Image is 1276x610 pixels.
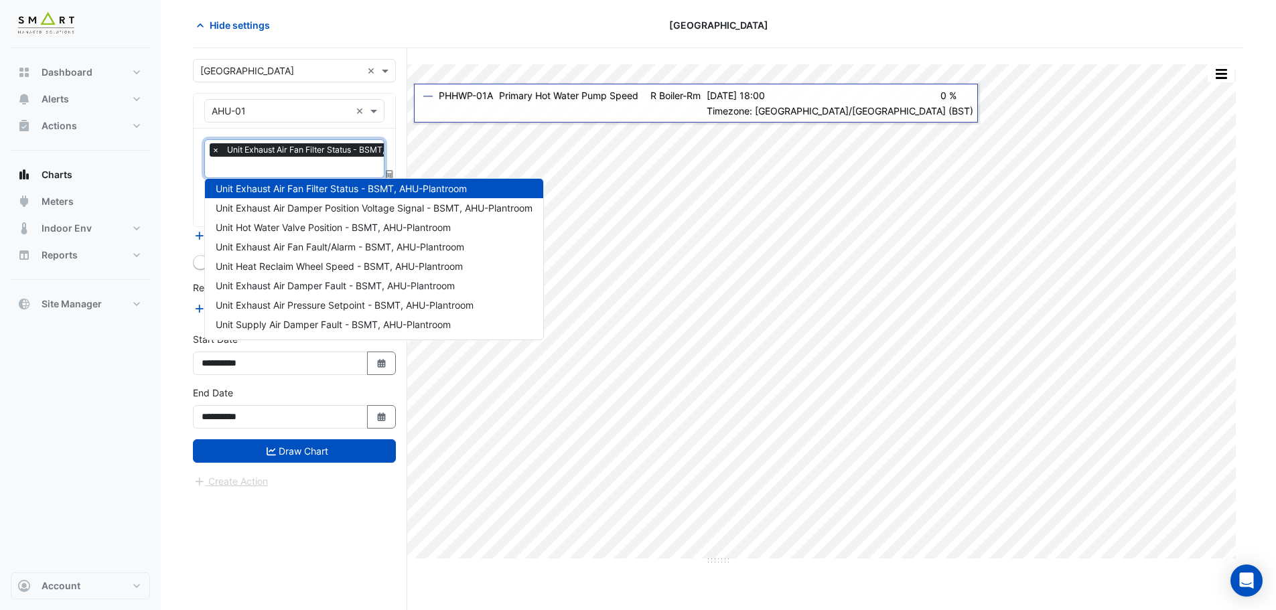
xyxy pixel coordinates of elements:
span: Meters [42,195,74,208]
app-icon: Reports [17,248,31,262]
app-icon: Meters [17,195,31,208]
label: Start Date [193,332,238,346]
app-icon: Alerts [17,92,31,106]
button: Site Manager [11,291,150,317]
span: Unit Heat Reclaim Wheel Speed - BSMT, AHU-Plantroom [216,260,463,272]
img: Company Logo [16,11,76,37]
span: Unit Exhaust Air Pressure Setpoint - BSMT, AHU-Plantroom [216,299,474,311]
button: More Options [1208,66,1234,82]
span: Alerts [42,92,69,106]
fa-icon: Select Date [376,411,388,423]
app-icon: Dashboard [17,66,31,79]
span: Unit Exhaust Air Fan Filter Status - BSMT, AHU-Plantroom [224,143,451,157]
app-icon: Actions [17,119,31,133]
button: Indoor Env [11,215,150,242]
label: Reference Lines [193,281,263,295]
button: Add Reference Line [193,301,293,316]
div: Options List [205,179,543,339]
span: Unit Exhaust Air Damper Position Voltage Signal - BSMT, AHU-Plantroom [216,202,533,214]
button: Charts [11,161,150,188]
div: Open Intercom Messenger [1230,564,1263,597]
app-escalated-ticket-create-button: Please draw the charts first [193,475,269,486]
button: Draw Chart [193,439,396,463]
span: Clear [367,64,378,78]
span: Indoor Env [42,222,92,235]
button: Add Equipment [193,228,274,243]
span: Unit Exhaust Air Fan Fault/Alarm - BSMT, AHU-Plantroom [216,241,464,252]
app-icon: Indoor Env [17,222,31,235]
span: Actions [42,119,77,133]
button: Reports [11,242,150,269]
span: Unit Exhaust Air Fan Filter Status - BSMT, AHU-Plantroom [216,183,467,194]
button: Account [11,573,150,599]
span: Reports [42,248,78,262]
span: Unit Hot Water Valve Position - BSMT, AHU-Plantroom [216,222,451,233]
span: × [210,143,222,157]
button: Hide settings [193,13,279,37]
span: Hide settings [210,18,270,32]
span: Site Manager [42,297,102,311]
span: Dashboard [42,66,92,79]
span: Choose Function [384,169,396,180]
span: Account [42,579,80,593]
span: Clear [356,104,367,118]
label: End Date [193,386,233,400]
button: Alerts [11,86,150,112]
button: Meters [11,188,150,215]
span: [GEOGRAPHIC_DATA] [669,18,768,32]
span: Charts [42,168,72,181]
app-icon: Charts [17,168,31,181]
fa-icon: Select Date [376,358,388,369]
button: Actions [11,112,150,139]
app-icon: Site Manager [17,297,31,311]
span: Unit Exhaust Air Damper Fault - BSMT, AHU-Plantroom [216,280,455,291]
span: Unit Supply Air Damper Fault - BSMT, AHU-Plantroom [216,319,451,330]
button: Dashboard [11,59,150,86]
